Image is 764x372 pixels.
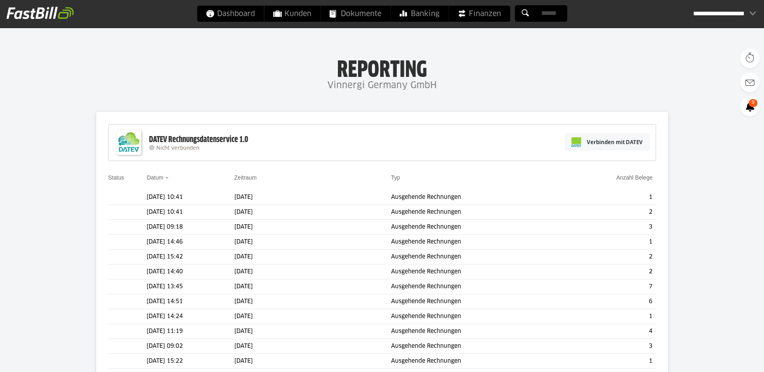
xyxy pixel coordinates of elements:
td: Ausgehende Rechnungen [391,235,560,250]
h1: Reporting [81,57,683,78]
a: Banking [391,6,448,22]
td: Ausgehende Rechnungen [391,309,560,324]
td: [DATE] 15:22 [147,354,234,369]
td: [DATE] 14:46 [147,235,234,250]
td: [DATE] 14:40 [147,265,234,279]
a: Dokumente [321,6,390,22]
a: Zeitraum [234,174,257,181]
span: Kunden [273,6,311,22]
iframe: Öffnet ein Widget, in dem Sie weitere Informationen finden [702,348,756,368]
a: Anzahl Belege [616,174,652,181]
td: [DATE] 14:51 [147,294,234,309]
td: 2 [560,205,656,220]
td: 2 [560,250,656,265]
img: pi-datev-logo-farbig-24.svg [571,137,581,147]
td: [DATE] 10:41 [147,190,234,205]
a: 9 [740,97,760,117]
td: [DATE] 09:02 [147,339,234,354]
span: Dashboard [206,6,255,22]
td: Ausgehende Rechnungen [391,265,560,279]
span: Nicht verbunden [156,146,199,151]
td: Ausgehende Rechnungen [391,354,560,369]
td: 3 [560,339,656,354]
a: Typ [391,174,400,181]
a: Finanzen [449,6,510,22]
span: 9 [749,99,758,107]
td: [DATE] [234,265,391,279]
a: Status [108,174,124,181]
td: [DATE] [234,324,391,339]
td: Ausgehende Rechnungen [391,279,560,294]
td: 1 [560,235,656,250]
td: [DATE] 10:41 [147,205,234,220]
td: [DATE] 14:24 [147,309,234,324]
td: Ausgehende Rechnungen [391,339,560,354]
td: Ausgehende Rechnungen [391,220,560,235]
td: 3 [560,220,656,235]
td: [DATE] [234,309,391,324]
td: [DATE] [234,250,391,265]
td: [DATE] [234,294,391,309]
a: Datum [147,174,163,181]
td: Ausgehende Rechnungen [391,324,560,339]
a: Verbinden mit DATEV [565,134,650,151]
td: [DATE] 15:42 [147,250,234,265]
div: DATEV Rechnungsdatenservice 1.0 [149,134,248,145]
td: [DATE] [234,279,391,294]
td: [DATE] 13:45 [147,279,234,294]
img: DATEV-Datenservice Logo [113,126,145,159]
td: 2 [560,265,656,279]
td: [DATE] [234,220,391,235]
span: Finanzen [458,6,501,22]
span: Banking [400,6,439,22]
span: Verbinden mit DATEV [587,138,643,146]
td: [DATE] [234,339,391,354]
td: [DATE] 11:19 [147,324,234,339]
img: fastbill_logo_white.png [6,6,74,19]
td: [DATE] [234,190,391,205]
td: [DATE] 09:18 [147,220,234,235]
img: sort_desc.gif [165,177,170,179]
td: 1 [560,309,656,324]
td: [DATE] [234,205,391,220]
a: Dashboard [197,6,264,22]
td: Ausgehende Rechnungen [391,294,560,309]
td: [DATE] [234,354,391,369]
td: Ausgehende Rechnungen [391,250,560,265]
span: Dokumente [329,6,381,22]
td: Ausgehende Rechnungen [391,190,560,205]
td: Ausgehende Rechnungen [391,205,560,220]
td: 1 [560,190,656,205]
a: Kunden [264,6,320,22]
td: 1 [560,354,656,369]
td: 4 [560,324,656,339]
td: 7 [560,279,656,294]
td: 6 [560,294,656,309]
td: [DATE] [234,235,391,250]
